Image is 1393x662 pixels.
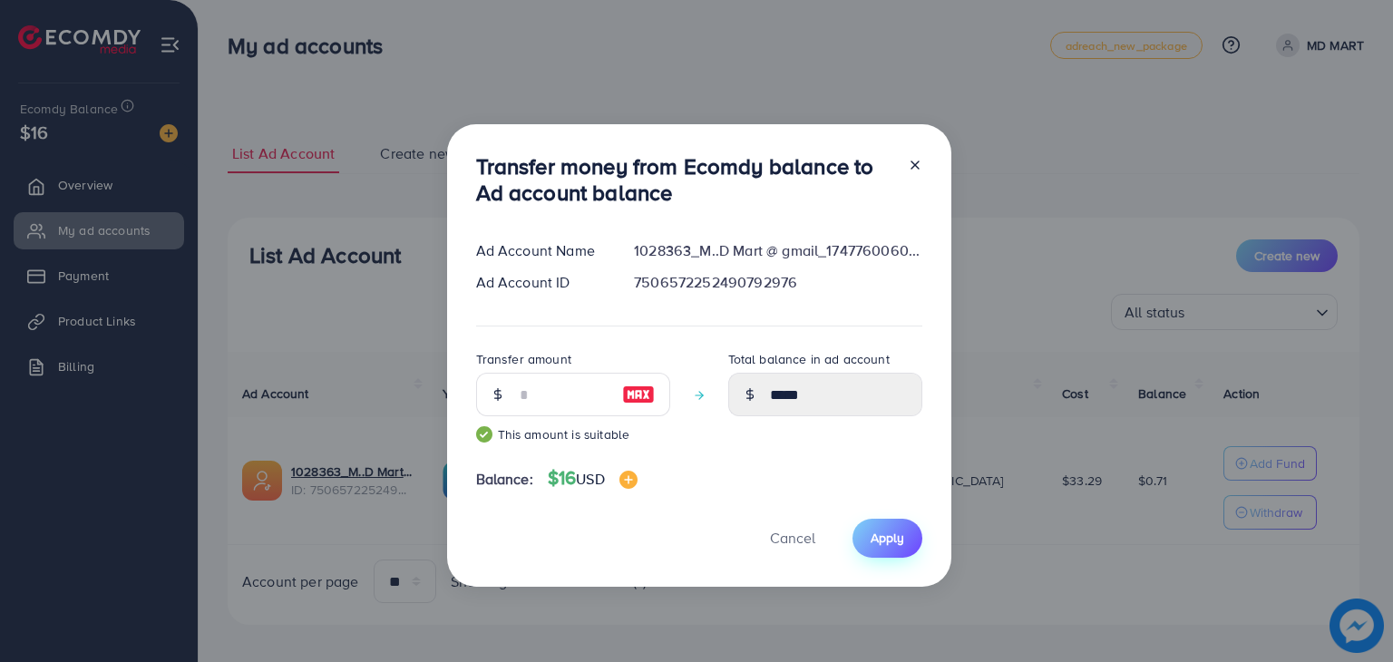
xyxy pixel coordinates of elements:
[576,469,604,489] span: USD
[871,529,904,547] span: Apply
[619,471,638,489] img: image
[622,384,655,405] img: image
[548,467,638,490] h4: $16
[728,350,890,368] label: Total balance in ad account
[476,469,533,490] span: Balance:
[747,519,838,558] button: Cancel
[462,272,620,293] div: Ad Account ID
[476,426,492,443] img: guide
[619,240,936,261] div: 1028363_M..D Mart @ gmail_1747760060255
[476,350,571,368] label: Transfer amount
[476,425,670,443] small: This amount is suitable
[476,153,893,206] h3: Transfer money from Ecomdy balance to Ad account balance
[770,528,815,548] span: Cancel
[619,272,936,293] div: 7506572252490792976
[462,240,620,261] div: Ad Account Name
[852,519,922,558] button: Apply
